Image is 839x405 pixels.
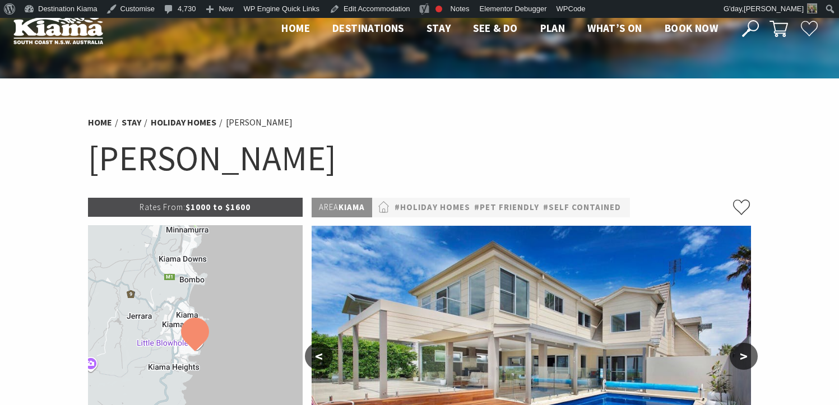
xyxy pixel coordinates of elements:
[319,202,339,212] span: Area
[140,202,186,212] span: Rates From:
[474,201,539,215] a: #Pet Friendly
[395,201,470,215] a: #Holiday Homes
[730,343,758,370] button: >
[332,21,404,35] span: Destinations
[305,343,333,370] button: <
[88,117,112,128] a: Home
[540,21,565,35] span: Plan
[435,6,442,12] div: Focus keyphrase not set
[226,115,293,130] li: [PERSON_NAME]
[13,13,103,44] img: Kiama Logo
[281,21,310,35] span: Home
[473,21,517,35] span: See & Do
[88,198,303,217] p: $1000 to $1600
[122,117,141,128] a: Stay
[312,198,372,217] p: Kiama
[427,21,451,35] span: Stay
[807,3,817,13] img: Theresa-Mullan-1-30x30.png
[665,21,718,35] span: Book now
[587,21,642,35] span: What’s On
[744,4,804,13] span: [PERSON_NAME]
[151,117,216,128] a: Holiday Homes
[543,201,621,215] a: #Self Contained
[88,136,752,181] h1: [PERSON_NAME]
[270,20,729,38] nav: Main Menu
